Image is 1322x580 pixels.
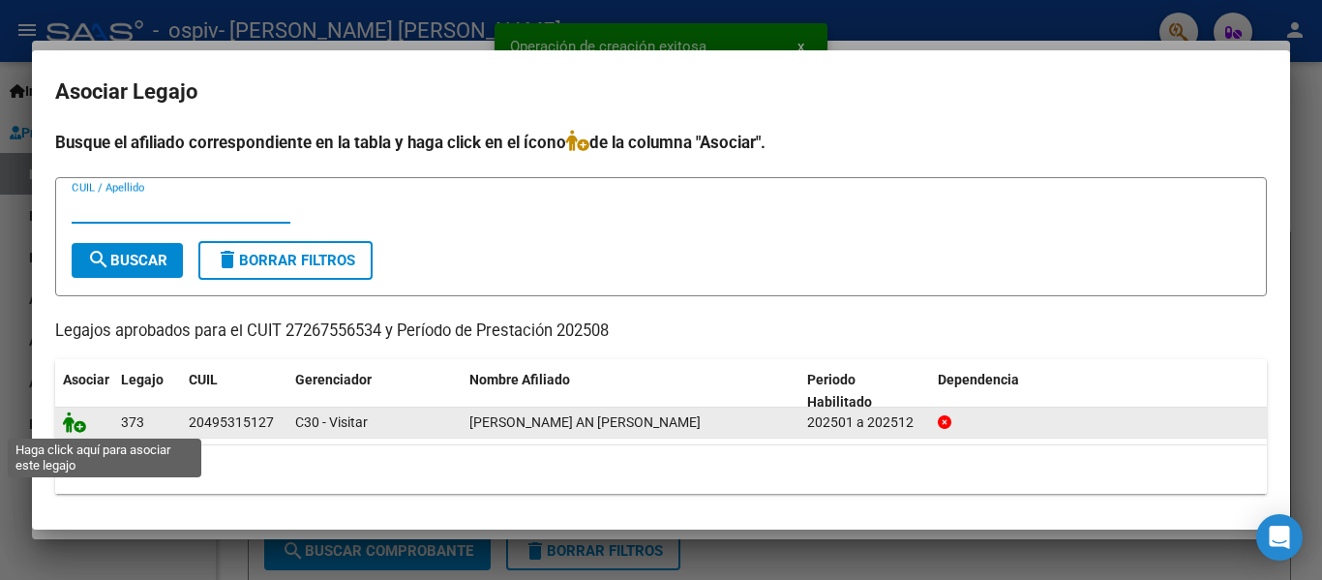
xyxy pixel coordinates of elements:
[807,372,872,410] span: Periodo Habilitado
[462,359,799,423] datatable-header-cell: Nombre Afiliado
[1256,514,1303,561] div: Open Intercom Messenger
[216,252,355,269] span: Borrar Filtros
[198,241,373,280] button: Borrar Filtros
[72,243,183,278] button: Buscar
[469,372,570,387] span: Nombre Afiliado
[55,359,113,423] datatable-header-cell: Asociar
[295,414,368,430] span: C30 - Visitar
[216,248,239,271] mat-icon: delete
[113,359,181,423] datatable-header-cell: Legajo
[469,414,701,430] span: CASTRO A­N EZEQUIEL
[189,372,218,387] span: CUIL
[55,320,1267,344] p: Legajos aprobados para el CUIT 27267556534 y Período de Prestación 202508
[121,372,164,387] span: Legajo
[807,412,922,434] div: 202501 a 202512
[63,372,109,387] span: Asociar
[930,359,1268,423] datatable-header-cell: Dependencia
[121,414,144,430] span: 373
[181,359,287,423] datatable-header-cell: CUIL
[189,412,274,434] div: 20495315127
[55,445,1267,494] div: 1 registros
[87,252,167,269] span: Buscar
[55,130,1267,155] h4: Busque el afiliado correspondiente en la tabla y haga click en el ícono de la columna "Asociar".
[287,359,462,423] datatable-header-cell: Gerenciador
[295,372,372,387] span: Gerenciador
[799,359,930,423] datatable-header-cell: Periodo Habilitado
[55,74,1267,110] h2: Asociar Legajo
[87,248,110,271] mat-icon: search
[938,372,1019,387] span: Dependencia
